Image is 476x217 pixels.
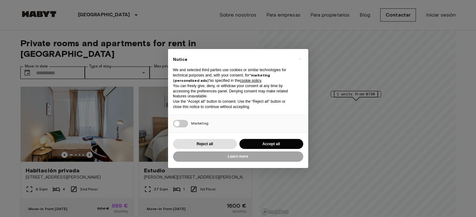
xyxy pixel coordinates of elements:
[173,151,303,162] button: Learn more
[173,73,270,83] strong: “marketing (personalized ads)”
[191,121,208,126] span: Marketing
[173,57,293,63] h2: Notice
[240,78,261,83] a: cookie policy
[173,83,293,99] p: You can freely give, deny, or withdraw your consent at any time by accessing the preferences pane...
[299,55,301,63] span: ×
[173,99,293,110] p: Use the “Accept all” button to consent. Use the “Reject all” button or close this notice to conti...
[295,54,305,64] button: Close this notice
[239,139,303,149] button: Accept all
[173,67,293,83] p: We and selected third parties use cookies or similar technologies for technical purposes and, wit...
[173,139,237,149] button: Reject all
